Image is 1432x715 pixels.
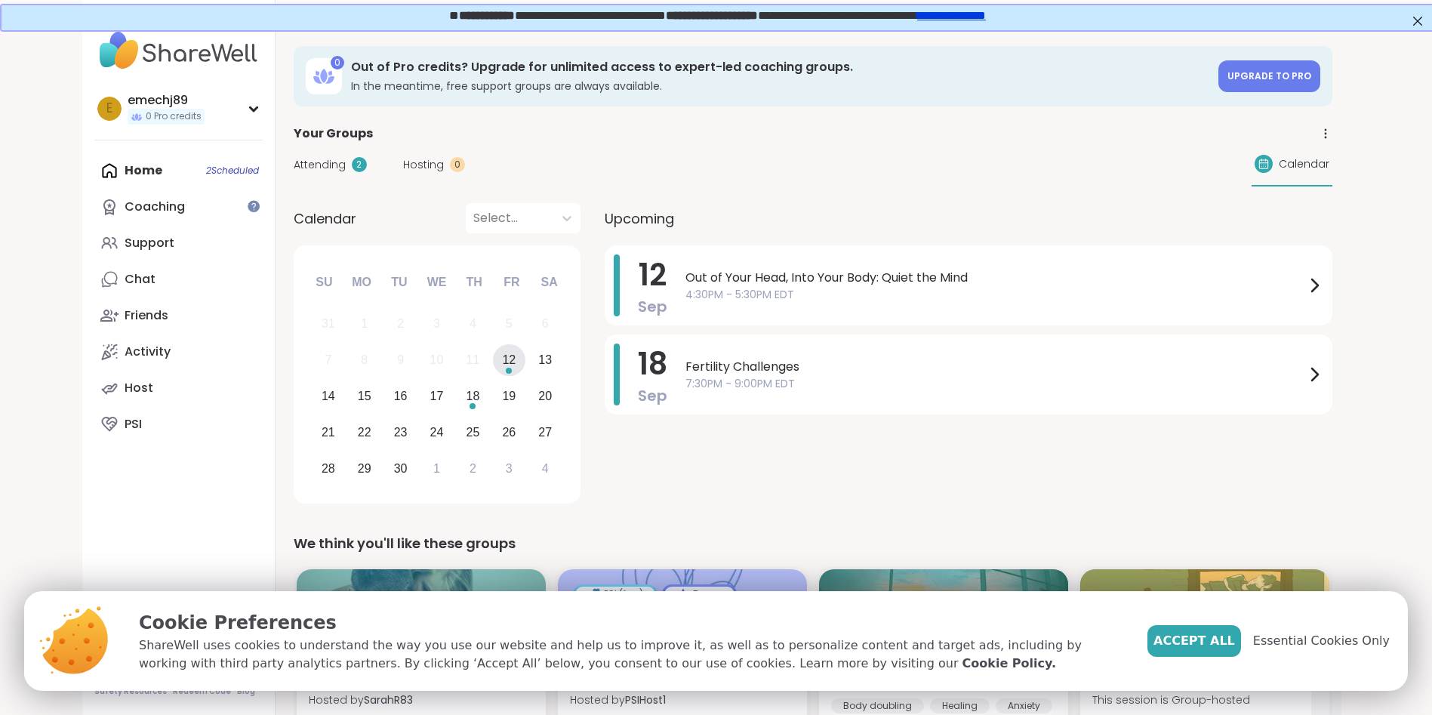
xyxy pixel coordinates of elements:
[94,370,263,406] a: Host
[529,344,562,377] div: Choose Saturday, September 13th, 2025
[358,458,371,479] div: 29
[639,254,667,296] span: 12
[173,686,231,697] a: Redeem Code
[364,692,413,707] b: SarahR83
[420,452,453,485] div: Choose Wednesday, October 1st, 2025
[403,157,444,173] span: Hosting
[638,343,667,385] span: 18
[309,692,442,707] span: Hosted by
[294,125,373,143] span: Your Groups
[664,587,734,602] div: Bonus
[310,306,563,486] div: month 2025-09
[467,350,480,370] div: 11
[430,386,444,406] div: 17
[430,422,444,442] div: 24
[685,287,1305,303] span: 4:30PM - 5:30PM EDT
[358,422,371,442] div: 22
[125,271,156,288] div: Chat
[345,266,378,299] div: Mo
[685,269,1305,287] span: Out of Your Head, Into Your Body: Quiet the Mind
[450,157,465,172] div: 0
[502,386,516,406] div: 19
[542,458,549,479] div: 4
[125,235,174,251] div: Support
[384,416,417,448] div: Choose Tuesday, September 23rd, 2025
[125,416,142,433] div: PSI
[493,381,525,413] div: Choose Friday, September 19th, 2025
[1147,625,1241,657] button: Accept All
[313,381,345,413] div: Choose Sunday, September 14th, 2025
[538,422,552,442] div: 27
[348,452,380,485] div: Choose Monday, September 29th, 2025
[685,376,1305,392] span: 7:30PM - 9:00PM EDT
[457,344,489,377] div: Not available Thursday, September 11th, 2025
[420,416,453,448] div: Choose Wednesday, September 24th, 2025
[502,350,516,370] div: 12
[467,386,480,406] div: 18
[125,307,168,324] div: Friends
[361,313,368,334] div: 1
[470,313,476,334] div: 4
[307,266,340,299] div: Su
[125,199,185,215] div: Coaching
[294,208,356,229] span: Calendar
[1218,60,1320,92] a: Upgrade to Pro
[248,200,260,212] iframe: Spotlight
[322,458,335,479] div: 28
[506,458,513,479] div: 3
[322,313,335,334] div: 31
[625,692,666,707] b: PSIHost1
[348,308,380,341] div: Not available Monday, September 1st, 2025
[139,636,1123,673] p: ShareWell uses cookies to understand the way you use our website and help us to improve it, as we...
[94,334,263,370] a: Activity
[831,698,924,713] div: Body doubling
[506,313,513,334] div: 5
[94,189,263,225] a: Coaching
[430,350,444,370] div: 10
[420,344,453,377] div: Not available Wednesday, September 10th, 2025
[420,381,453,413] div: Choose Wednesday, September 17th, 2025
[420,266,453,299] div: We
[457,266,491,299] div: Th
[384,381,417,413] div: Choose Tuesday, September 16th, 2025
[125,380,153,396] div: Host
[94,686,167,697] a: Safety Resources
[502,422,516,442] div: 26
[352,157,367,172] div: 2
[322,422,335,442] div: 21
[529,381,562,413] div: Choose Saturday, September 20th, 2025
[457,416,489,448] div: Choose Thursday, September 25th, 2025
[294,533,1332,554] div: We think you'll like these groups
[529,416,562,448] div: Choose Saturday, September 27th, 2025
[394,422,408,442] div: 23
[1253,632,1390,650] span: Essential Cookies Only
[420,308,453,341] div: Not available Wednesday, September 3rd, 2025
[348,381,380,413] div: Choose Monday, September 15th, 2025
[313,452,345,485] div: Choose Sunday, September 28th, 2025
[313,344,345,377] div: Not available Sunday, September 7th, 2025
[538,350,552,370] div: 13
[128,92,205,109] div: emechj89
[532,266,565,299] div: Sa
[493,452,525,485] div: Choose Friday, October 3rd, 2025
[94,24,263,77] img: ShareWell Nav Logo
[383,266,416,299] div: Tu
[384,308,417,341] div: Not available Tuesday, September 2nd, 2025
[493,308,525,341] div: Not available Friday, September 5th, 2025
[351,59,1209,76] h3: Out of Pro credits? Upgrade for unlimited access to expert-led coaching groups.
[570,692,704,707] span: Hosted by
[457,381,489,413] div: Choose Thursday, September 18th, 2025
[322,386,335,406] div: 14
[358,386,371,406] div: 15
[348,344,380,377] div: Not available Monday, September 8th, 2025
[1153,632,1235,650] span: Accept All
[94,297,263,334] a: Friends
[397,313,404,334] div: 2
[1279,156,1329,172] span: Calendar
[638,385,667,406] span: Sep
[384,344,417,377] div: Not available Tuesday, September 9th, 2025
[351,79,1209,94] h3: In the meantime, free support groups are always available.
[106,99,112,119] span: e
[325,350,331,370] div: 7
[94,406,263,442] a: PSI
